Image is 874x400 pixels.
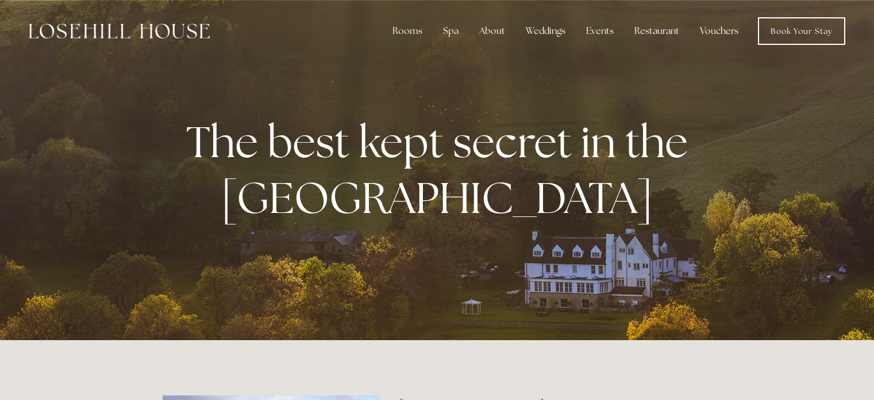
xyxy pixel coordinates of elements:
[383,20,432,43] div: Rooms
[470,20,514,43] div: About
[691,20,748,43] a: Vouchers
[186,113,697,226] strong: The best kept secret in the [GEOGRAPHIC_DATA]
[434,20,468,43] div: Spa
[625,20,688,43] div: Restaurant
[29,24,210,39] img: Losehill House
[758,17,845,45] a: Book Your Stay
[577,20,623,43] div: Events
[517,20,575,43] div: Weddings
